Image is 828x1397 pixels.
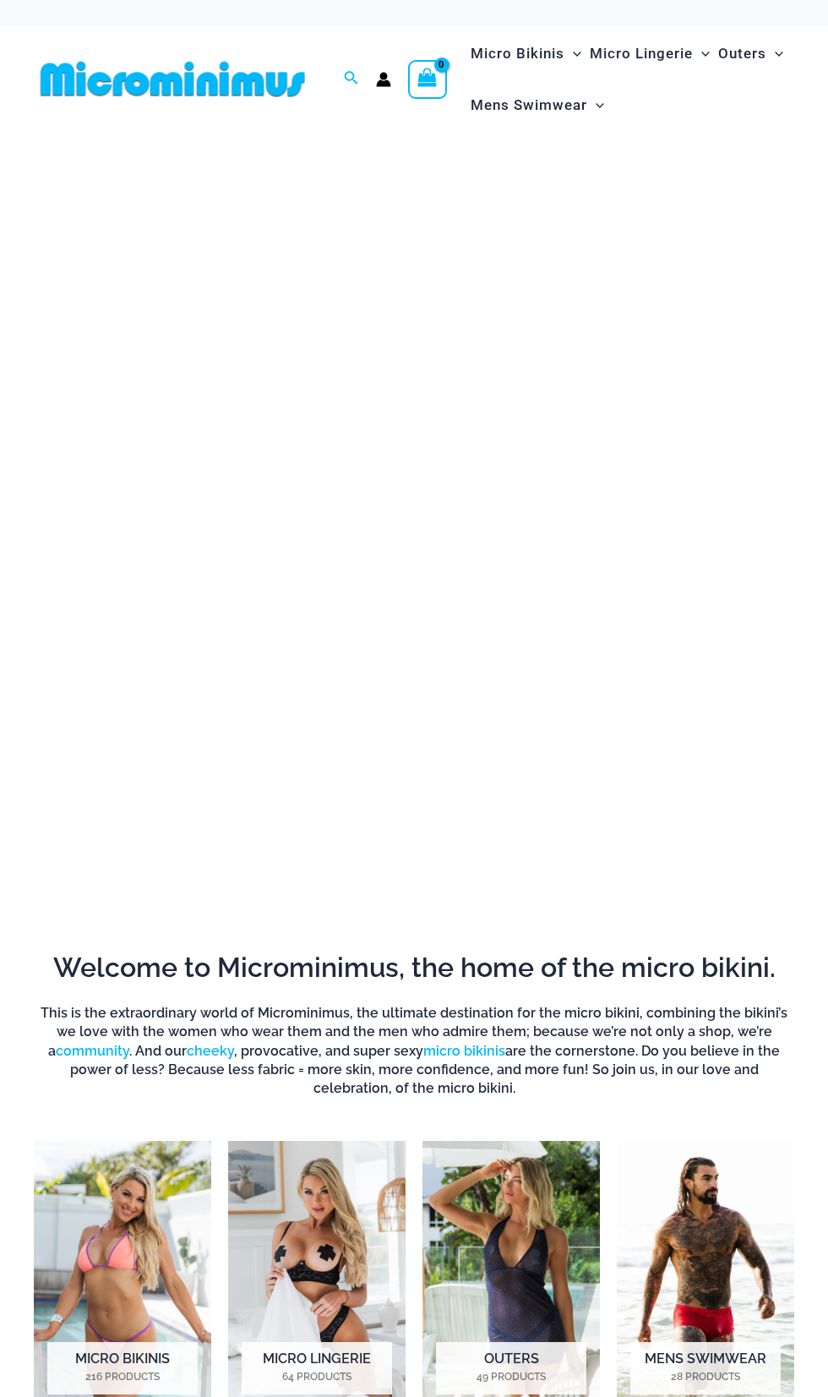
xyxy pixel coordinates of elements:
mark: 28 Products [630,1369,781,1384]
mark: 64 Products [242,1369,392,1384]
h2: Micro Lingerie [242,1342,392,1394]
span: Menu Toggle [587,84,604,127]
span: Outers [718,32,766,75]
span: Menu Toggle [693,32,710,75]
a: OutersMenu ToggleMenu Toggle [714,28,787,79]
a: cheeky [187,1043,234,1059]
img: MM SHOP LOGO FLAT [34,60,312,98]
a: Micro LingerieMenu ToggleMenu Toggle [586,28,714,79]
mark: 216 Products [47,1369,198,1384]
span: Micro Bikinis [471,32,564,75]
a: Mens SwimwearMenu ToggleMenu Toggle [466,79,608,131]
span: Micro Lingerie [590,32,693,75]
h2: Outers [436,1342,586,1394]
h2: Mens Swimwear [630,1342,781,1394]
h2: Welcome to Microminimus, the home of the micro bikini. [34,950,794,985]
a: Search icon link [344,68,359,90]
h2: Micro Bikinis [47,1342,198,1394]
a: Micro BikinisMenu ToggleMenu Toggle [466,28,586,79]
span: Menu Toggle [564,32,581,75]
a: View Shopping Cart, empty [408,60,447,99]
a: community [56,1043,129,1059]
span: Mens Swimwear [471,84,587,127]
nav: Site Navigation [464,25,794,134]
a: micro bikinis [423,1043,505,1059]
mark: 49 Products [436,1369,586,1384]
span: Menu Toggle [766,32,783,75]
a: Account icon link [376,72,391,87]
h6: This is the extraordinary world of Microminimus, the ultimate destination for the micro bikini, c... [34,1004,794,1099]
